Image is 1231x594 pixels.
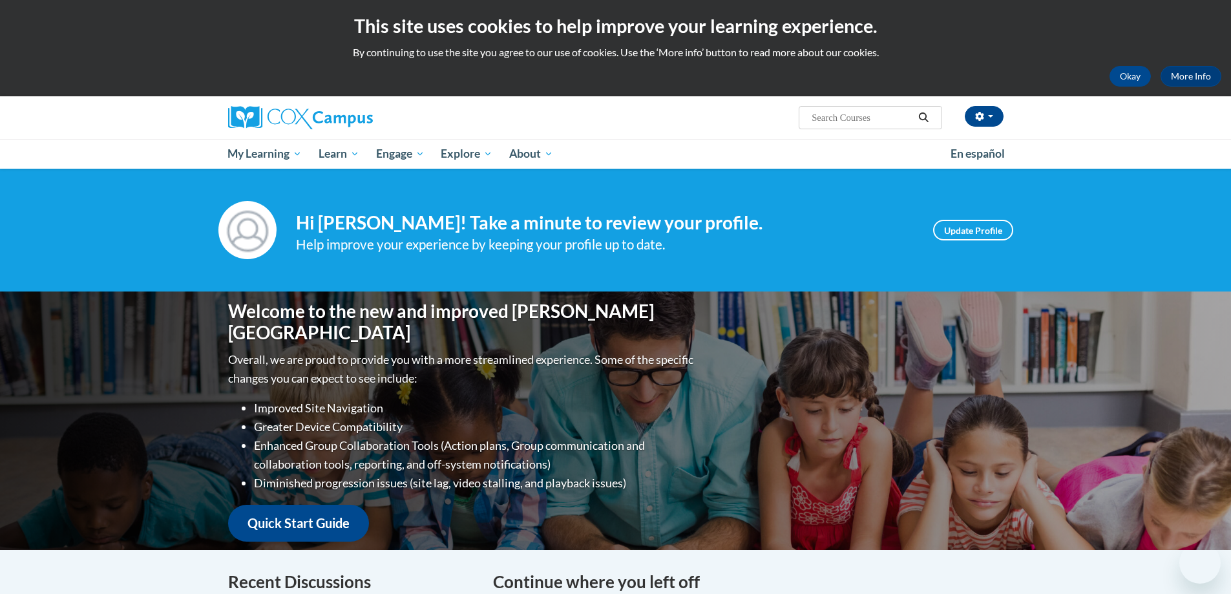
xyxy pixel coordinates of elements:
span: Explore [441,146,492,162]
a: Cox Campus [228,106,474,129]
li: Diminished progression issues (site lag, video stalling, and playback issues) [254,474,697,493]
div: Main menu [209,139,1023,169]
a: Learn [310,139,368,169]
span: Learn [319,146,359,162]
img: Profile Image [218,201,277,259]
h1: Welcome to the new and improved [PERSON_NAME][GEOGRAPHIC_DATA] [228,301,697,344]
iframe: Button to launch messaging window [1179,542,1221,584]
img: Cox Campus [228,106,373,129]
p: By continuing to use the site you agree to our use of cookies. Use the ‘More info’ button to read... [10,45,1221,59]
button: Okay [1110,66,1151,87]
li: Improved Site Navigation [254,399,697,418]
a: My Learning [220,139,311,169]
h4: Hi [PERSON_NAME]! Take a minute to review your profile. [296,212,914,234]
a: Engage [368,139,433,169]
button: Search [914,110,933,125]
a: Update Profile [933,220,1013,240]
span: My Learning [227,146,302,162]
a: Explore [432,139,501,169]
span: About [509,146,553,162]
a: Quick Start Guide [228,505,369,542]
li: Enhanced Group Collaboration Tools (Action plans, Group communication and collaboration tools, re... [254,436,697,474]
p: Overall, we are proud to provide you with a more streamlined experience. Some of the specific cha... [228,350,697,388]
a: About [501,139,562,169]
div: Help improve your experience by keeping your profile up to date. [296,234,914,255]
span: En español [951,147,1005,160]
button: Account Settings [965,106,1004,127]
li: Greater Device Compatibility [254,418,697,436]
input: Search Courses [810,110,914,125]
span: Engage [376,146,425,162]
a: More Info [1161,66,1221,87]
a: En español [942,140,1013,167]
h2: This site uses cookies to help improve your learning experience. [10,13,1221,39]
